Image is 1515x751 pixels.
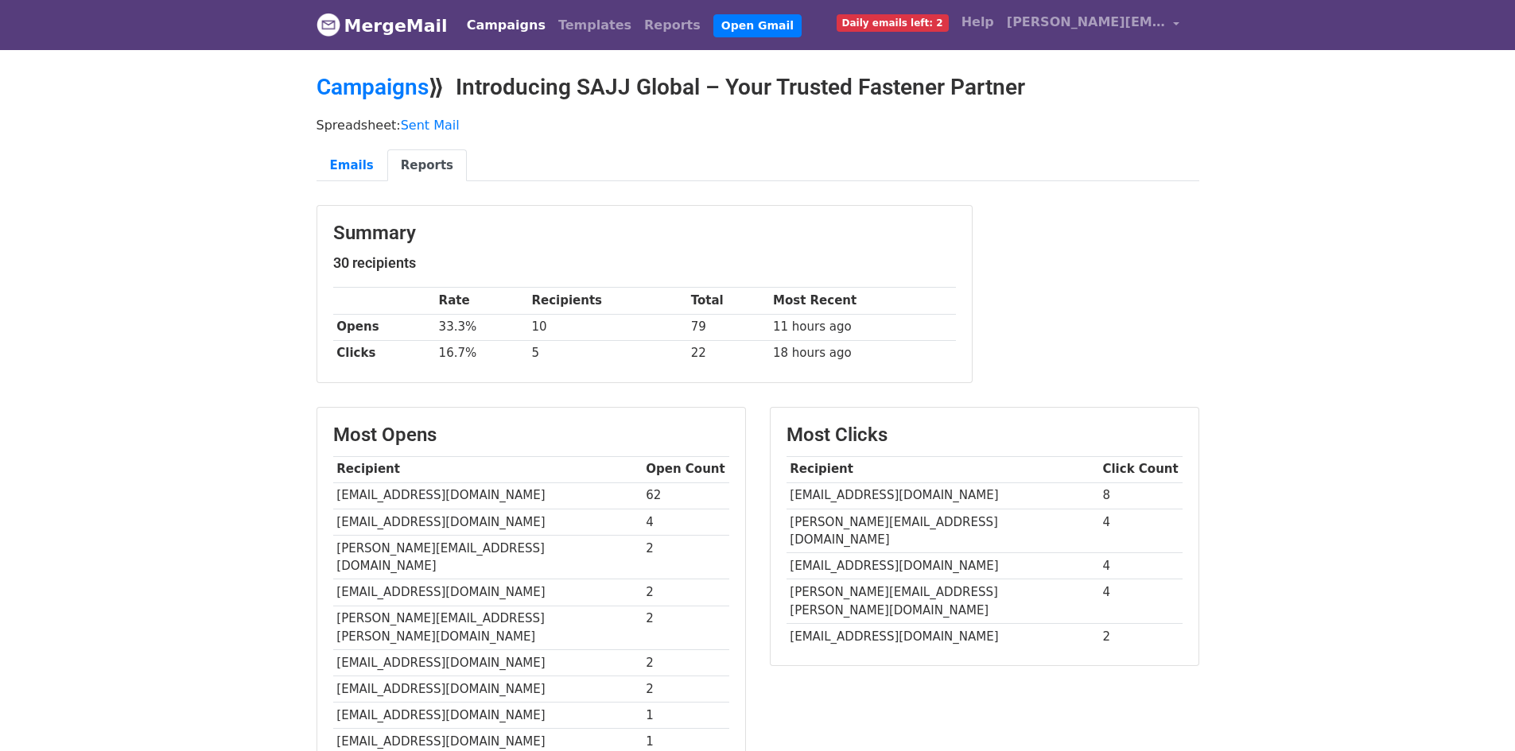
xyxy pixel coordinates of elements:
[1000,6,1187,44] a: [PERSON_NAME][EMAIL_ADDRESS][DOMAIN_NAME]
[1099,624,1183,650] td: 2
[687,340,769,366] td: 22
[333,482,643,509] td: [EMAIL_ADDRESS][DOMAIN_NAME]
[787,624,1099,650] td: [EMAIL_ADDRESS][DOMAIN_NAME]
[687,314,769,340] td: 79
[333,535,643,579] td: [PERSON_NAME][EMAIL_ADDRESS][DOMAIN_NAME]
[333,424,729,447] h3: Most Opens
[333,456,643,482] th: Recipient
[643,676,729,703] td: 2
[317,74,1199,101] h2: ⟫ Introducing SAJJ Global – Your Trusted Fastener Partner
[830,6,955,38] a: Daily emails left: 2
[435,288,528,314] th: Rate
[643,535,729,579] td: 2
[769,340,955,366] td: 18 hours ago
[1099,579,1183,624] td: 4
[787,553,1099,579] td: [EMAIL_ADDRESS][DOMAIN_NAME]
[643,579,729,606] td: 2
[333,606,643,650] td: [PERSON_NAME][EMAIL_ADDRESS][PERSON_NAME][DOMAIN_NAME]
[552,10,638,41] a: Templates
[333,314,435,340] th: Opens
[713,14,802,37] a: Open Gmail
[401,118,460,133] a: Sent Mail
[333,676,643,703] td: [EMAIL_ADDRESS][DOMAIN_NAME]
[317,149,387,182] a: Emails
[317,117,1199,134] p: Spreadsheet:
[787,424,1183,447] h3: Most Clicks
[787,456,1099,482] th: Recipient
[1099,553,1183,579] td: 4
[528,288,687,314] th: Recipients
[333,254,956,272] h5: 30 recipients
[638,10,707,41] a: Reports
[955,6,1000,38] a: Help
[333,340,435,366] th: Clicks
[1099,456,1183,482] th: Click Count
[333,579,643,606] td: [EMAIL_ADDRESS][DOMAIN_NAME]
[643,482,729,509] td: 62
[435,340,528,366] td: 16.7%
[787,509,1099,553] td: [PERSON_NAME][EMAIL_ADDRESS][DOMAIN_NAME]
[769,314,955,340] td: 11 hours ago
[787,579,1099,624] td: [PERSON_NAME][EMAIL_ADDRESS][PERSON_NAME][DOMAIN_NAME]
[837,14,949,32] span: Daily emails left: 2
[643,456,729,482] th: Open Count
[643,703,729,729] td: 1
[333,650,643,676] td: [EMAIL_ADDRESS][DOMAIN_NAME]
[643,509,729,535] td: 4
[1007,13,1166,32] span: [PERSON_NAME][EMAIL_ADDRESS][DOMAIN_NAME]
[333,509,643,535] td: [EMAIL_ADDRESS][DOMAIN_NAME]
[687,288,769,314] th: Total
[333,222,956,245] h3: Summary
[435,314,528,340] td: 33.3%
[387,149,467,182] a: Reports
[787,482,1099,509] td: [EMAIL_ADDRESS][DOMAIN_NAME]
[528,340,687,366] td: 5
[317,74,429,100] a: Campaigns
[643,606,729,650] td: 2
[528,314,687,340] td: 10
[317,9,448,42] a: MergeMail
[769,288,955,314] th: Most Recent
[317,13,340,37] img: MergeMail logo
[460,10,552,41] a: Campaigns
[643,650,729,676] td: 2
[333,703,643,729] td: [EMAIL_ADDRESS][DOMAIN_NAME]
[1099,509,1183,553] td: 4
[1099,482,1183,509] td: 8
